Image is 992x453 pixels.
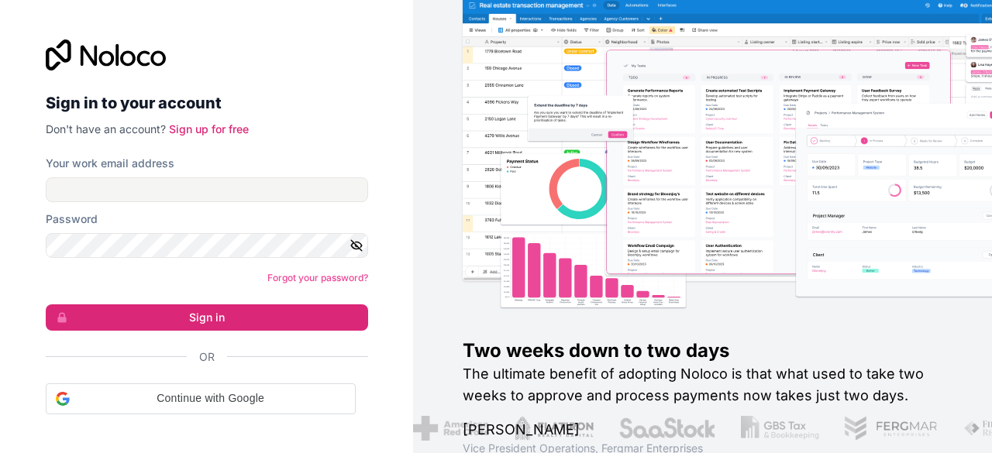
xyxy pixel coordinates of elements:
label: Your work email address [46,156,174,171]
h1: Two weeks down to two days [463,338,942,363]
span: Or [199,349,215,365]
span: Don't have an account? [46,122,166,136]
div: Continue with Google [46,383,356,414]
img: /assets/american-red-cross-BAupjrZR.png [413,416,488,441]
input: Email address [46,177,368,202]
input: Password [46,233,368,258]
a: Forgot your password? [267,272,368,283]
button: Sign in [46,304,368,331]
h1: [PERSON_NAME] [463,419,942,441]
h2: Sign in to your account [46,89,368,117]
a: Sign up for free [169,122,249,136]
span: Continue with Google [76,390,346,407]
label: Password [46,211,98,227]
h2: The ultimate benefit of adopting Noloco is that what used to take two weeks to approve and proces... [463,363,942,407]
